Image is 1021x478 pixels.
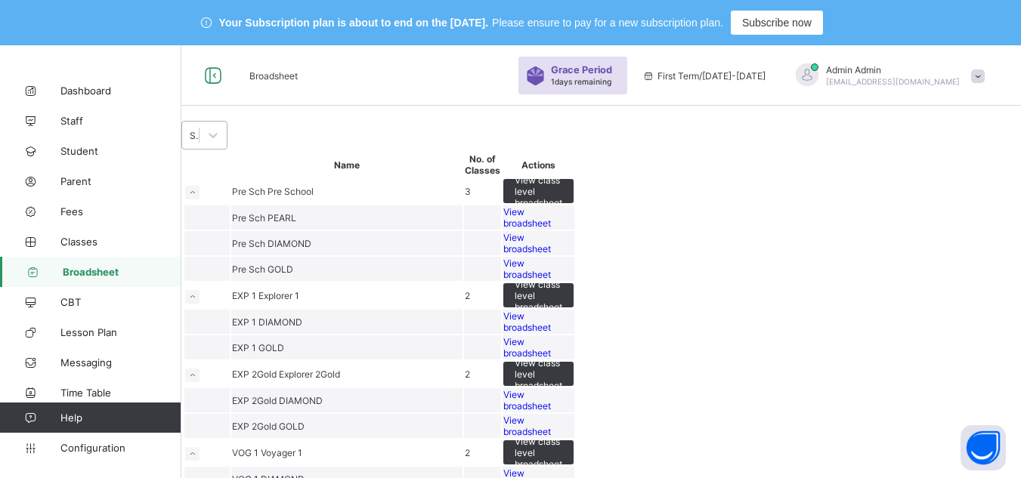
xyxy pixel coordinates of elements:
[249,70,298,82] span: Broadsheet
[465,369,470,380] span: 2
[503,440,574,452] a: View class level broadsheet
[526,66,545,85] img: sticker-purple.71386a28dfed39d6af7621340158ba97.svg
[231,153,463,177] th: Name
[503,232,551,254] span: View broadsheet
[60,356,181,369] span: Messaging
[465,186,471,197] span: 3
[503,258,574,280] a: View broadsheet
[503,415,551,437] span: View broadsheet
[515,357,562,391] span: View class level broadsheet
[60,205,181,217] span: Fees
[961,425,1006,470] button: Open asap
[503,336,574,359] a: View broadsheet
[503,389,574,412] a: View broadsheet
[60,442,181,454] span: Configuration
[515,279,562,313] span: View class level broadsheet
[503,415,574,437] a: View broadsheet
[232,447,261,458] span: VOG 1
[60,412,181,424] span: Help
[232,421,305,432] span: EXP 2Gold GOLD
[60,85,181,97] span: Dashboard
[465,290,470,301] span: 2
[60,236,181,248] span: Classes
[60,175,181,187] span: Parent
[268,186,314,197] span: Pre School
[503,179,574,190] a: View class level broadsheet
[465,447,470,458] span: 2
[60,145,181,157] span: Student
[515,436,562,470] span: View class level broadsheet
[60,115,181,127] span: Staff
[503,258,551,280] span: View broadsheet
[232,186,268,197] span: Pre Sch
[503,283,574,295] a: View class level broadsheet
[492,17,723,29] span: Please ensure to pay for a new subscription plan.
[60,326,181,338] span: Lesson Plan
[503,310,574,333] a: View broadsheet
[232,212,296,224] span: Pre Sch PEARL
[742,17,812,29] span: Subscribe now
[781,63,992,88] div: AdminAdmin
[232,342,284,353] span: EXP 1 GOLD
[503,206,574,229] a: View broadsheet
[60,387,181,399] span: Time Table
[190,130,200,141] div: Select Term
[503,362,574,373] a: View class level broadsheet
[503,389,551,412] span: View broadsheet
[232,316,302,328] span: EXP 1 DIAMOND
[60,296,181,308] span: CBT
[232,264,293,275] span: Pre Sch GOLD
[219,17,488,29] span: Your Subscription plan is about to end on the [DATE].
[261,447,302,458] span: Voyager 1
[258,290,299,301] span: Explorer 1
[551,64,612,76] span: Grace Period
[551,77,611,86] span: 1 days remaining
[232,395,323,406] span: EXP 2Gold DIAMOND
[826,77,960,86] span: [EMAIL_ADDRESS][DOMAIN_NAME]
[63,266,181,278] span: Broadsheet
[642,70,766,82] span: session/term information
[232,290,258,301] span: EXP 1
[232,238,311,249] span: Pre Sch DIAMOND
[503,206,551,229] span: View broadsheet
[515,174,562,208] span: View class level broadsheet
[503,310,551,333] span: View broadsheet
[503,336,551,359] span: View broadsheet
[279,369,340,380] span: Explorer 2Gold
[232,369,279,380] span: EXP 2Gold
[503,232,574,254] a: View broadsheet
[503,153,574,177] th: Actions
[826,64,960,76] span: Admin Admin
[464,153,501,177] th: No. of Classes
